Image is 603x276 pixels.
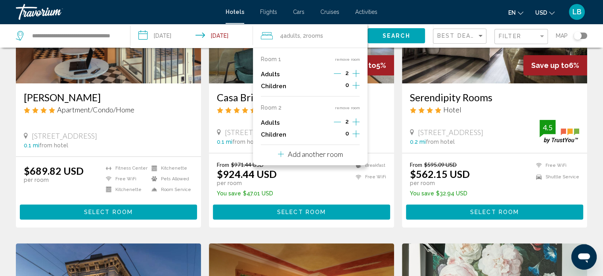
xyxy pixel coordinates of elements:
li: Room Service [147,186,193,193]
span: From [217,161,229,168]
span: from hotel [232,139,261,145]
button: Add another room [278,145,343,161]
button: Increment children [352,129,360,141]
button: Change currency [535,7,555,18]
a: Travorium [16,4,218,20]
p: Children [261,83,286,90]
span: Save up to [531,61,569,69]
span: Adults [283,33,300,39]
div: 5 star Apartment [217,105,386,114]
span: 0.2 mi [410,139,426,145]
a: Casa Brivio [217,91,386,103]
span: from hotel [426,139,455,145]
p: Adults [261,71,280,78]
span: From [410,161,422,168]
button: Decrement adults [334,69,341,79]
button: Toggle map [568,32,587,39]
span: Select Room [277,209,326,216]
span: 2 [345,118,348,125]
del: $971.44 USD [231,161,264,168]
div: 6% [523,55,587,75]
mat-select: Sort by [437,33,484,40]
button: Search [368,28,425,43]
li: Pets Allowed [147,176,193,182]
button: Decrement children [334,81,341,91]
button: Select Room [20,205,197,219]
span: en [508,10,516,16]
button: Decrement adults [334,118,341,127]
ins: $924.44 USD [217,168,277,180]
ins: $562.15 USD [410,168,470,180]
span: rooms [306,33,323,39]
span: Filter [499,33,521,39]
a: Serendipity Rooms [410,91,579,103]
iframe: Button to launch messaging window [571,244,597,270]
p: $32.94 USD [410,190,470,197]
span: Select Room [470,209,519,216]
button: User Menu [567,4,587,20]
span: , 2 [300,30,323,41]
span: USD [535,10,547,16]
button: Change language [508,7,523,18]
span: [STREET_ADDRESS] [32,131,97,140]
ins: $689.82 USD [24,165,84,177]
span: Map [556,30,568,41]
a: [PERSON_NAME] [24,91,193,103]
span: 2 [345,70,348,76]
span: Cars [293,9,304,15]
a: Cruises [320,9,339,15]
p: per room [410,180,470,186]
button: Travelers: 4 adults, 0 children [253,24,368,48]
button: remove room [335,57,360,62]
li: Free WiFi [352,173,386,181]
p: Room 2 [261,104,281,111]
p: Room 1 [261,56,281,62]
del: $595.09 USD [424,161,457,168]
span: 0.1 mi [217,139,232,145]
span: 0.1 mi [24,142,39,149]
a: Activities [355,9,377,15]
a: Select Room [213,207,390,215]
span: 0 [345,130,348,137]
button: Check-in date: Oct 10, 2025 Check-out date: Oct 12, 2025 [130,24,253,48]
div: 4.5 [540,123,555,132]
p: per room [24,177,84,183]
p: Add another room [288,150,343,158]
span: Flights [260,9,277,15]
span: Best Deals [437,33,479,39]
span: You save [217,190,241,197]
div: 4 star Hotel [410,105,579,114]
p: per room [217,180,277,186]
li: Fitness Center [102,165,147,172]
button: Increment children [352,80,360,92]
li: Kitchenette [102,186,147,193]
a: Hotels [226,9,244,15]
span: from hotel [39,142,68,149]
button: Increment adults [352,68,360,80]
span: Select Room [84,209,133,216]
a: Select Room [406,207,583,215]
button: remove room [335,105,360,110]
span: 0 [345,82,348,88]
span: [STREET_ADDRESS][PERSON_NAME] [225,128,347,137]
span: Apartment/Condo/Home [57,105,134,114]
button: Increment adults [352,117,360,129]
button: Filter [494,29,548,45]
p: Children [261,131,286,138]
span: [STREET_ADDRESS] [418,128,483,137]
li: Kitchenette [147,165,193,172]
span: You save [410,190,434,197]
p: $47.01 USD [217,190,277,197]
button: Select Room [213,205,390,219]
li: Breakfast [352,161,386,169]
li: Free WiFi [532,161,579,169]
span: Hotel [443,105,461,114]
a: Select Room [20,207,197,215]
span: LB [572,8,582,16]
span: 4 [280,30,300,41]
span: Search [383,33,410,39]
